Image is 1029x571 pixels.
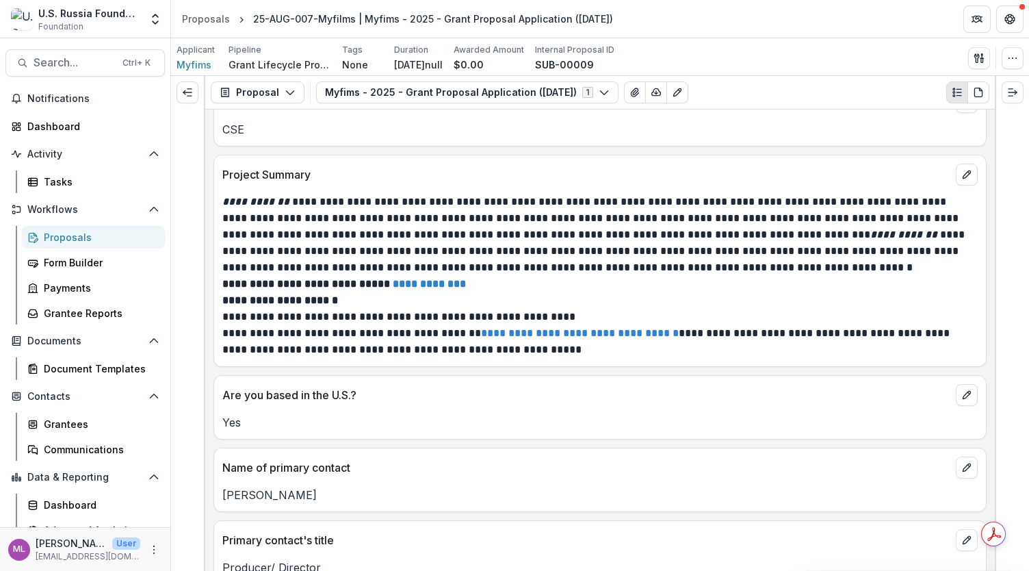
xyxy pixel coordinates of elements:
[177,58,211,72] a: Myfims
[394,44,428,56] p: Duration
[34,56,114,69] span: Search...
[22,357,165,380] a: Document Templates
[956,457,978,479] button: edit
[535,58,594,72] p: SUB-00009
[27,93,159,105] span: Notifications
[535,44,614,56] p: Internal Proposal ID
[27,204,143,216] span: Workflows
[229,58,331,72] p: Grant Lifecycle Process
[222,487,978,503] p: [PERSON_NAME]
[22,413,165,435] a: Grantees
[5,385,165,407] button: Open Contacts
[342,44,363,56] p: Tags
[222,414,978,431] p: Yes
[229,44,261,56] p: Pipeline
[624,81,646,103] button: View Attached Files
[13,545,25,554] div: Maria Lvova
[1002,81,1024,103] button: Expand right
[5,49,165,77] button: Search...
[44,498,154,512] div: Dashboard
[222,459,950,476] p: Name of primary contact
[222,532,950,548] p: Primary contact's title
[222,387,950,403] p: Are you based in the U.S.?
[44,255,154,270] div: Form Builder
[5,330,165,352] button: Open Documents
[5,88,165,110] button: Notifications
[182,12,230,26] div: Proposals
[5,143,165,165] button: Open Activity
[177,44,215,56] p: Applicant
[967,81,989,103] button: PDF view
[38,21,83,33] span: Foundation
[44,306,154,320] div: Grantee Reports
[146,542,162,558] button: More
[27,472,143,483] span: Data & Reporting
[946,81,968,103] button: Plaintext view
[22,277,165,299] a: Payments
[44,230,154,244] div: Proposals
[5,199,165,220] button: Open Workflows
[44,281,154,295] div: Payments
[11,8,33,30] img: U.S. Russia Foundation
[27,335,143,347] span: Documents
[316,81,618,103] button: Myfims - 2025 - Grant Proposal Application ([DATE])1
[36,550,140,563] p: [EMAIL_ADDRESS][DOMAIN_NAME]
[44,417,154,431] div: Grantees
[177,9,618,29] nav: breadcrumb
[146,5,165,33] button: Open entity switcher
[666,81,688,103] button: Edit as form
[177,9,235,29] a: Proposals
[22,251,165,274] a: Form Builder
[394,58,443,72] p: [DATE]null
[44,361,154,376] div: Document Templates
[22,494,165,516] a: Dashboard
[177,81,198,103] button: Expand left
[342,58,368,72] p: None
[211,81,304,103] button: Proposal
[956,384,978,406] button: edit
[454,58,484,72] p: $0.00
[963,5,991,33] button: Partners
[253,12,613,26] div: 25-AUG-007-Myfilms | Myfims - 2025 - Grant Proposal Application ([DATE])
[222,121,978,138] p: CSE
[38,6,140,21] div: U.S. Russia Foundation
[956,529,978,551] button: edit
[22,519,165,542] a: Advanced Analytics
[27,119,154,134] div: Dashboard
[222,166,950,183] p: Project Summary
[27,391,143,403] span: Contacts
[5,115,165,138] a: Dashboard
[956,164,978,186] button: edit
[36,536,107,550] p: [PERSON_NAME]
[27,149,143,160] span: Activity
[22,226,165,249] a: Proposals
[44,175,154,189] div: Tasks
[454,44,524,56] p: Awarded Amount
[22,438,165,461] a: Communications
[44,523,154,537] div: Advanced Analytics
[120,55,153,71] div: Ctrl + K
[996,5,1024,33] button: Get Help
[22,170,165,193] a: Tasks
[5,466,165,488] button: Open Data & Reporting
[44,442,154,457] div: Communications
[22,302,165,325] a: Grantee Reports
[112,537,140,550] p: User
